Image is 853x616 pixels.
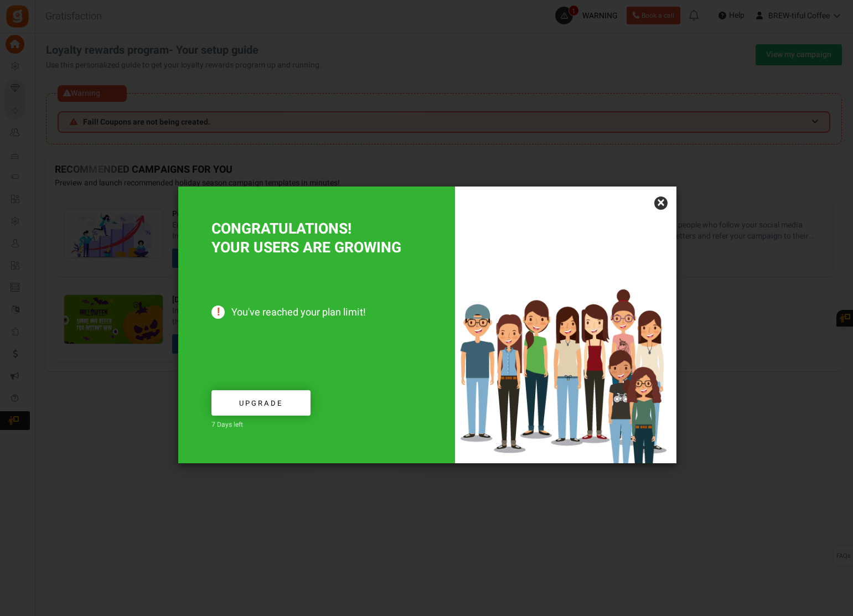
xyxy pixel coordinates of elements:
img: Increased users [455,242,676,463]
span: You've reached your plan limit! [211,307,422,319]
span: CONGRATULATIONS! YOUR USERS ARE GROWING [211,218,401,259]
span: Upgrade [239,398,283,408]
span: 7 Days left [211,420,243,429]
a: × [654,196,668,210]
a: Upgrade [211,390,311,416]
